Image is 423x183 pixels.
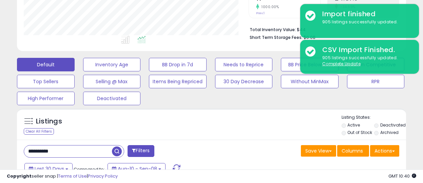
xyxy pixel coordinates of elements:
[118,165,157,172] span: Aug-10 - Sep-08
[259,4,279,9] small: 1000.00%
[215,58,273,71] button: Needs to Reprice
[108,163,166,175] button: Aug-10 - Sep-08
[35,165,64,172] span: Last 30 Days
[342,114,406,121] p: Listing States:
[347,122,360,128] label: Active
[88,173,118,179] a: Privacy Policy
[128,145,154,157] button: Filters
[83,92,141,105] button: Deactivated
[17,75,75,88] button: Top Sellers
[83,75,141,88] button: Selling @ Max
[83,58,141,71] button: Inventory Age
[317,9,414,19] div: Import finished
[347,75,405,88] button: RPR
[24,128,54,135] div: Clear All Filters
[256,11,265,15] small: Prev: 1
[74,166,105,173] span: Compared to:
[250,35,303,40] b: Short Term Storage Fees:
[317,55,414,67] div: 905 listings successfully updated.
[149,75,207,88] button: Items Being Repriced
[36,117,62,126] h5: Listings
[281,58,339,71] button: BB Price Below Min
[388,173,416,179] span: 2025-10-9 10:40 GMT
[7,173,118,180] div: seller snap | |
[317,19,414,25] div: 905 listings successfully updated.
[337,145,369,157] button: Columns
[250,25,394,33] li: $44
[317,45,414,55] div: CSV Import Finished.
[250,27,296,32] b: Total Inventory Value:
[322,61,361,67] u: Complete Update
[342,147,363,154] span: Columns
[370,145,399,157] button: Actions
[7,173,32,179] strong: Copyright
[301,145,336,157] button: Save View
[149,58,207,71] button: BB Drop in 7d
[380,122,406,128] label: Deactivated
[58,173,87,179] a: Terms of Use
[347,130,372,135] label: Out of Stock
[17,58,75,71] button: Default
[215,75,273,88] button: 30 Day Decrease
[24,163,73,175] button: Last 30 Days
[380,130,399,135] label: Archived
[281,75,339,88] button: Without MinMax
[17,92,75,105] button: High Performer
